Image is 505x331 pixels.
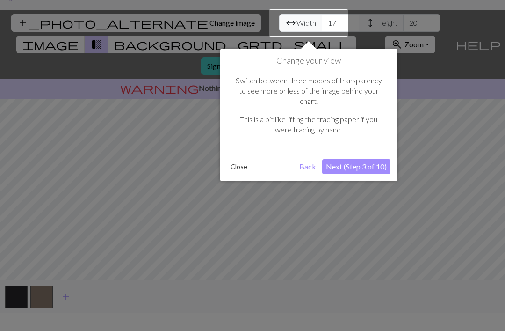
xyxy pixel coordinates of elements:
button: Back [296,159,320,174]
p: This is a bit like lifting the tracing paper if you were tracing by hand. [231,114,386,135]
button: Close [227,160,251,174]
button: Next (Step 3 of 10) [322,159,390,174]
h1: Change your view [227,56,390,66]
div: Change your view [220,49,397,181]
p: Switch between three modes of transparency to see more or less of the image behind your chart. [231,75,386,107]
